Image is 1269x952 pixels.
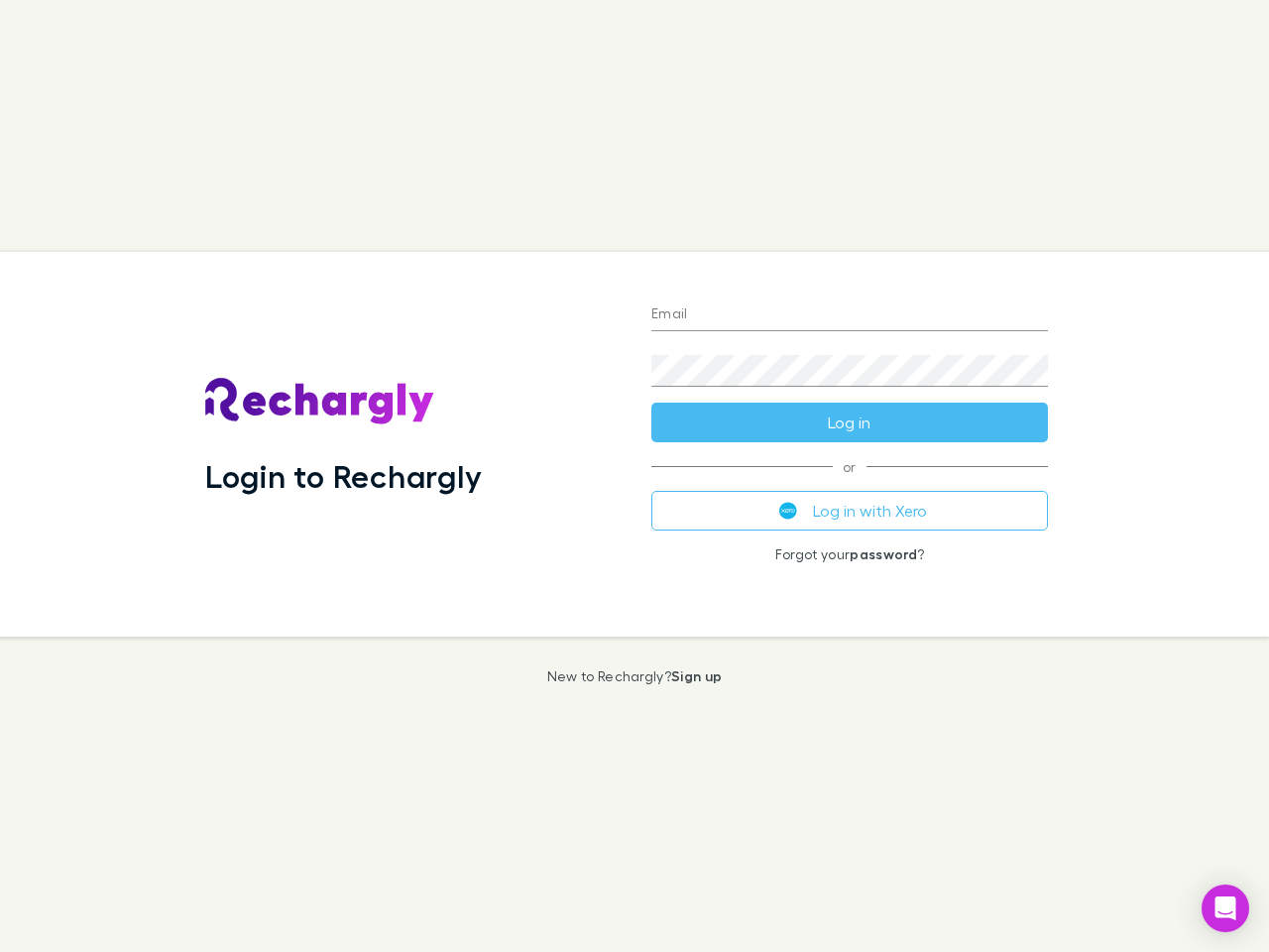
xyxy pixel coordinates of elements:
a: password [850,545,917,562]
p: Forgot your ? [651,546,1048,562]
div: Open Intercom Messenger [1202,885,1249,932]
img: Rechargly's Logo [205,378,435,425]
span: or [651,466,1048,467]
button: Log in [651,403,1048,442]
p: New to Rechargly? [547,668,723,684]
h1: Login to Rechargly [205,457,482,495]
a: Sign up [671,667,722,684]
button: Log in with Xero [651,491,1048,531]
img: Xero's logo [779,502,797,520]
